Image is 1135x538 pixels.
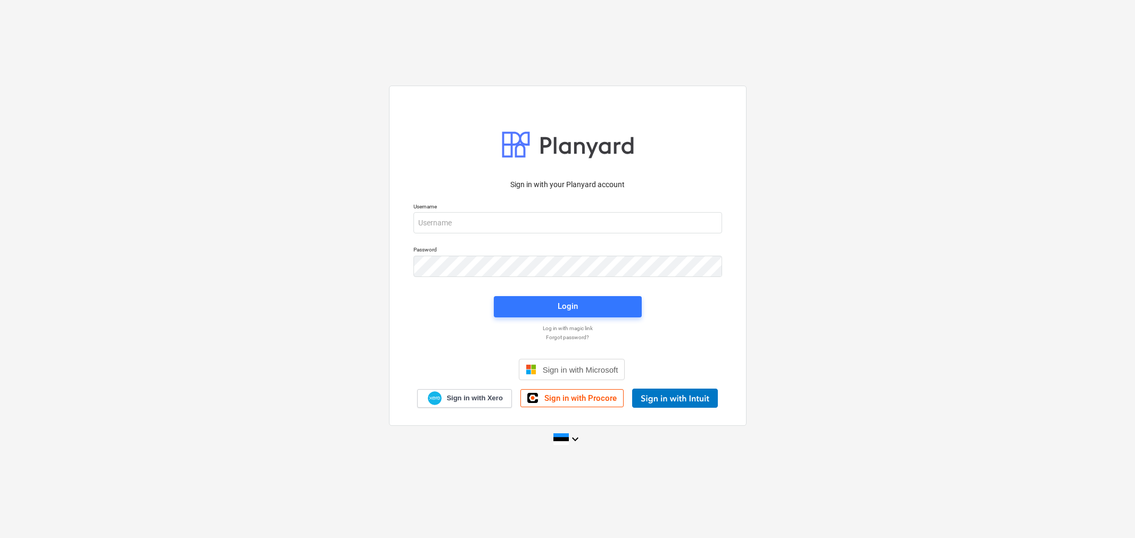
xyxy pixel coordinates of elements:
[494,296,642,317] button: Login
[417,389,512,408] a: Sign in with Xero
[543,365,618,374] span: Sign in with Microsoft
[446,393,502,403] span: Sign in with Xero
[520,389,624,407] a: Sign in with Procore
[428,391,442,406] img: Xero logo
[408,334,727,341] a: Forgot password?
[413,246,722,255] p: Password
[408,325,727,332] a: Log in with magic link
[413,203,722,212] p: Username
[569,433,582,445] i: keyboard_arrow_down
[544,393,617,403] span: Sign in with Procore
[413,179,722,190] p: Sign in with your Planyard account
[558,299,578,313] div: Login
[413,212,722,233] input: Username
[526,364,536,375] img: Microsoft logo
